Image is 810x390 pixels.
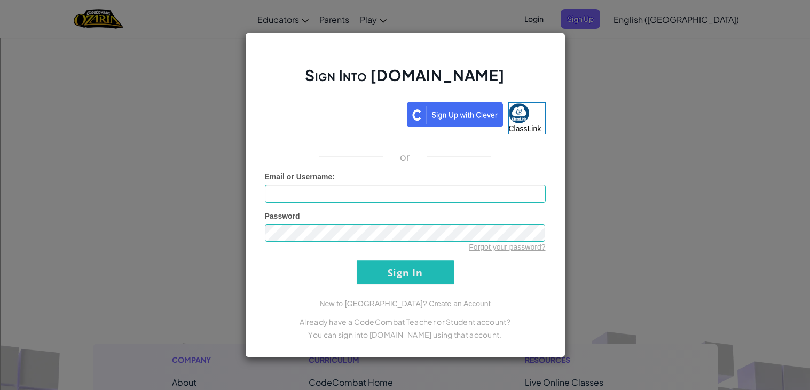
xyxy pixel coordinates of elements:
div: Sort New > Old [4,14,806,23]
div: Options [4,43,806,52]
div: Rename [4,62,806,71]
iframe: Sign in with Google Button [259,101,407,125]
a: New to [GEOGRAPHIC_DATA]? Create an Account [319,299,490,308]
div: Delete [4,33,806,43]
div: Move To ... [4,71,806,81]
h2: Sign Into [DOMAIN_NAME] [265,65,546,96]
img: classlink-logo-small.png [509,103,529,123]
span: ClassLink [509,124,541,133]
div: Sign out [4,52,806,62]
p: Already have a CodeCombat Teacher or Student account? [265,315,546,328]
p: You can sign into [DOMAIN_NAME] using that account. [265,328,546,341]
span: Password [265,212,300,220]
span: Email or Username [265,172,333,181]
div: Sort A > Z [4,4,806,14]
div: Move To ... [4,23,806,33]
a: Forgot your password? [469,243,545,251]
input: Sign In [357,260,454,284]
img: clever_sso_button@2x.png [407,102,503,127]
p: or [400,150,410,163]
label: : [265,171,335,182]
